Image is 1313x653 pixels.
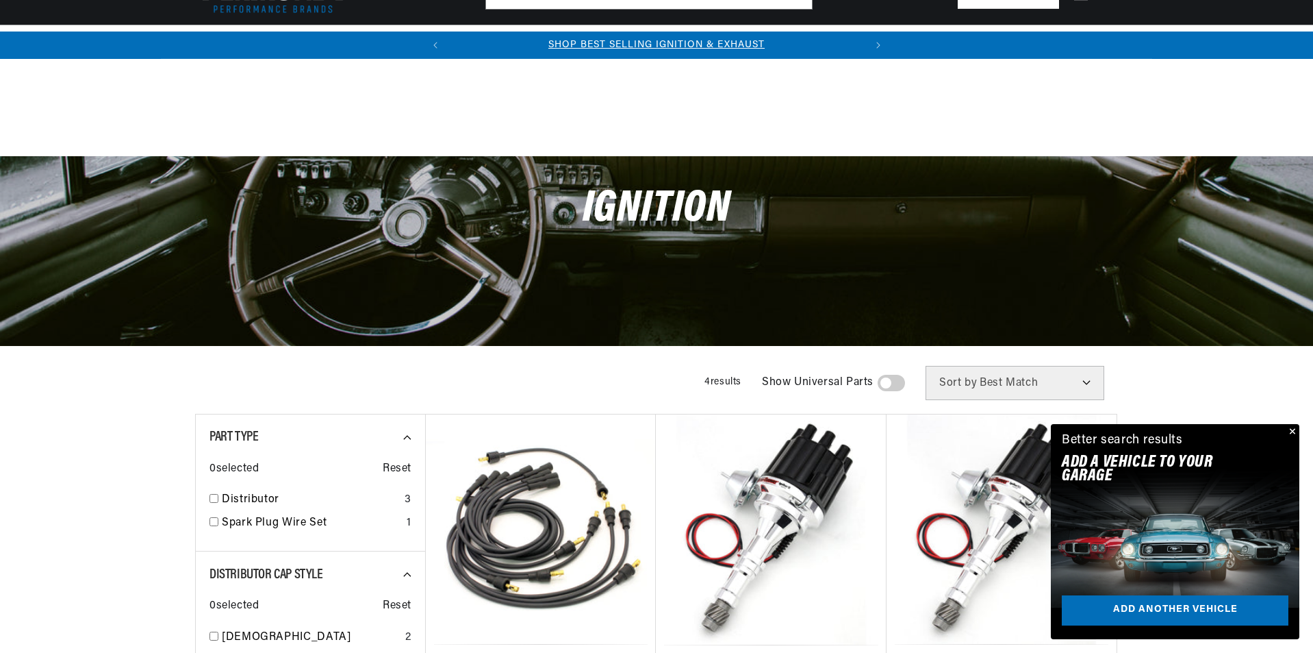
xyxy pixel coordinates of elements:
[195,25,305,58] summary: Ignition Conversions
[449,38,865,53] div: Announcement
[422,32,449,59] button: Translation missing: en.sections.announcements.previous_announcement
[222,491,399,509] a: Distributor
[222,629,400,647] a: [DEMOGRAPHIC_DATA]
[407,515,411,532] div: 1
[593,25,671,58] summary: Engine Swaps
[222,515,401,532] a: Spark Plug Wire Set
[209,597,259,615] span: 0 selected
[865,32,892,59] button: Translation missing: en.sections.announcements.next_announcement
[405,629,411,647] div: 2
[1062,456,1254,484] h2: Add A VEHICLE to your garage
[209,460,259,478] span: 0 selected
[1062,431,1183,451] div: Better search results
[548,40,765,50] a: SHOP BEST SELLING IGNITION & EXHAUST
[1062,595,1288,626] a: Add another vehicle
[383,597,411,615] span: Reset
[161,32,1152,59] slideshow-component: Translation missing: en.sections.announcements.announcement_bar
[671,25,771,58] summary: Battery Products
[1283,424,1299,441] button: Close
[209,430,258,444] span: Part Type
[926,366,1104,400] select: Sort by
[762,374,874,392] span: Show Universal Parts
[383,460,411,478] span: Reset
[405,491,411,509] div: 3
[704,377,741,387] span: 4 results
[939,378,977,389] span: Sort by
[449,38,865,53] div: 1 of 2
[583,187,731,232] span: Ignition
[771,25,868,58] summary: Spark Plug Wires
[305,25,419,58] summary: Coils & Distributors
[419,25,593,58] summary: Headers, Exhausts & Components
[209,568,323,582] span: Distributor Cap Style
[1035,25,1118,58] summary: Product Support
[867,25,939,58] summary: Motorcycle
